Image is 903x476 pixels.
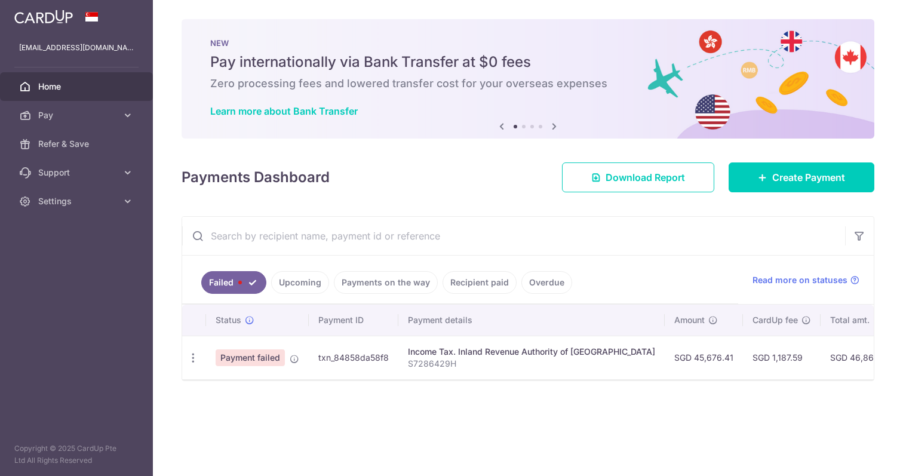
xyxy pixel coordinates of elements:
span: Amount [674,314,705,326]
span: Download Report [606,170,685,185]
span: Refer & Save [38,138,117,150]
span: Read more on statuses [752,274,847,286]
h4: Payments Dashboard [182,167,330,188]
span: CardUp fee [752,314,798,326]
a: Download Report [562,162,714,192]
th: Payment details [398,305,665,336]
p: NEW [210,38,846,48]
td: txn_84858da58f8 [309,336,398,379]
a: Overdue [521,271,572,294]
p: S7286429H [408,358,655,370]
td: SGD 45,676.41 [665,336,743,379]
span: Payment failed [216,349,285,366]
a: Create Payment [729,162,874,192]
th: Payment ID [309,305,398,336]
a: Learn more about Bank Transfer [210,105,358,117]
span: Status [216,314,241,326]
a: Upcoming [271,271,329,294]
div: Income Tax. Inland Revenue Authority of [GEOGRAPHIC_DATA] [408,346,655,358]
p: [EMAIL_ADDRESS][DOMAIN_NAME] [19,42,134,54]
img: Bank transfer banner [182,19,874,139]
span: Pay [38,109,117,121]
a: Failed [201,271,266,294]
a: Read more on statuses [752,274,859,286]
span: Settings [38,195,117,207]
td: SGD 1,187.59 [743,336,821,379]
a: Payments on the way [334,271,438,294]
td: SGD 46,864.00 [821,336,902,379]
input: Search by recipient name, payment id or reference [182,217,845,255]
h5: Pay internationally via Bank Transfer at $0 fees [210,53,846,72]
span: Create Payment [772,170,845,185]
a: Recipient paid [443,271,517,294]
span: Support [38,167,117,179]
h6: Zero processing fees and lowered transfer cost for your overseas expenses [210,76,846,91]
span: Home [38,81,117,93]
span: Total amt. [830,314,870,326]
img: CardUp [14,10,73,24]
